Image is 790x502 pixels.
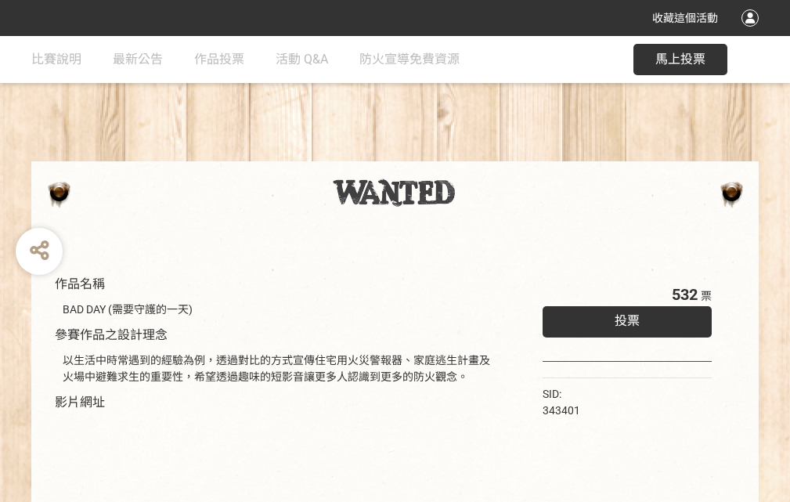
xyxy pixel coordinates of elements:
span: 防火宣導免費資源 [359,52,460,67]
span: 532 [672,285,698,304]
iframe: Facebook Share [584,386,662,402]
span: 作品投票 [194,52,244,67]
button: 馬上投票 [633,44,727,75]
span: 作品名稱 [55,276,105,291]
div: BAD DAY (需要守護的一天) [63,302,496,318]
a: 作品投票 [194,36,244,83]
span: SID: 343401 [543,388,580,417]
div: 以生活中時常遇到的經驗為例，透過對比的方式宣傳住宅用火災警報器、家庭逃生計畫及火場中避難求生的重要性，希望透過趣味的短影音讓更多人認識到更多的防火觀念。 [63,352,496,385]
span: 收藏這個活動 [652,12,718,24]
span: 投票 [615,313,640,328]
a: 防火宣導免費資源 [359,36,460,83]
span: 最新公告 [113,52,163,67]
a: 最新公告 [113,36,163,83]
span: 參賽作品之設計理念 [55,327,168,342]
a: 活動 Q&A [276,36,328,83]
a: 比賽說明 [31,36,81,83]
span: 馬上投票 [655,52,705,67]
span: 比賽說明 [31,52,81,67]
span: 活動 Q&A [276,52,328,67]
span: 票 [701,290,712,302]
span: 影片網址 [55,395,105,410]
